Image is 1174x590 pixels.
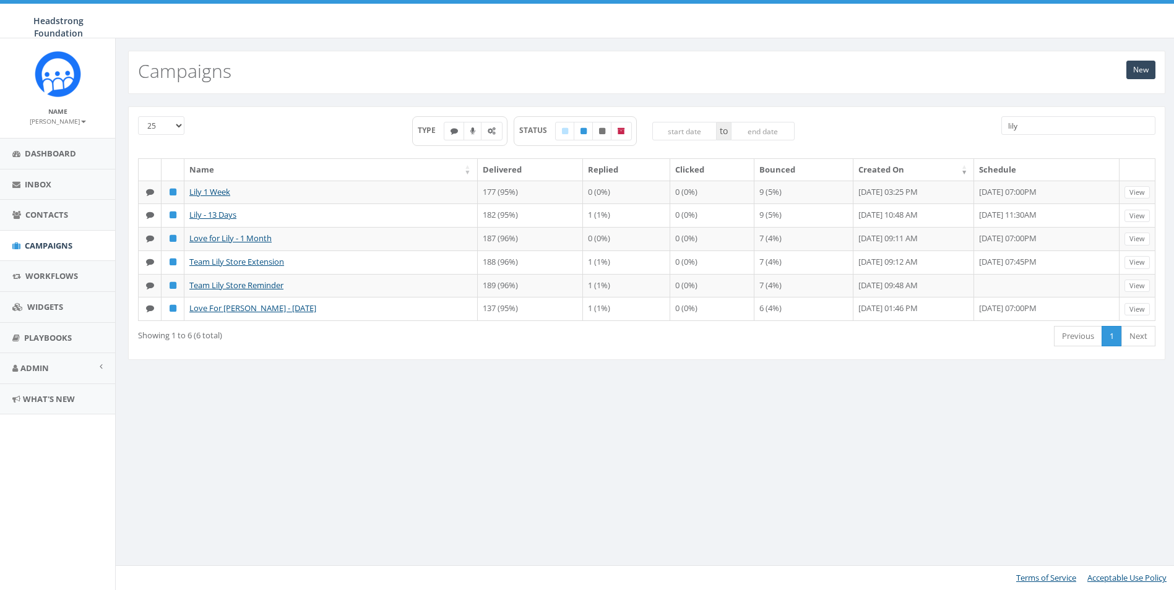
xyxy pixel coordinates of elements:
[731,122,795,140] input: end date
[138,325,551,341] div: Showing 1 to 6 (6 total)
[478,181,584,204] td: 177 (95%)
[189,256,284,267] a: Team Lily Store Extension
[146,234,154,242] i: Text SMS
[754,274,853,297] td: 7 (4%)
[478,159,584,181] th: Delivered
[138,61,231,81] h2: Campaigns
[853,203,974,227] td: [DATE] 10:48 AM
[583,274,670,297] td: 1 (1%)
[35,51,81,97] img: Rally_platform_Icon_1.png
[583,250,670,274] td: 1 (1%)
[24,332,72,343] span: Playbooks
[184,159,478,181] th: Name: activate to sort column ascending
[853,274,974,297] td: [DATE] 09:48 AM
[562,127,568,135] i: Draft
[611,122,632,140] label: Archived
[478,274,584,297] td: 189 (96%)
[146,281,154,289] i: Text SMS
[146,304,154,312] i: Text SMS
[853,297,974,320] td: [DATE] 01:46 PM
[478,203,584,227] td: 182 (95%)
[478,297,584,320] td: 137 (95%)
[754,297,853,320] td: 6 (4%)
[444,122,465,140] label: Text SMS
[170,258,176,266] i: Published
[1121,326,1155,346] a: Next
[581,127,587,135] i: Published
[583,297,670,320] td: 1 (1%)
[1126,61,1155,79] a: New
[574,122,593,140] label: Published
[170,234,176,242] i: Published
[48,107,67,116] small: Name
[488,127,496,135] i: Automated Message
[189,186,230,197] a: Lily 1 Week
[670,181,755,204] td: 0 (0%)
[478,227,584,250] td: 187 (96%)
[27,301,63,312] span: Widgets
[974,159,1120,181] th: Schedule
[146,258,154,266] i: Text SMS
[1087,572,1167,583] a: Acceptable Use Policy
[481,122,503,140] label: Automated Message
[1124,256,1150,269] a: View
[583,227,670,250] td: 0 (0%)
[1124,280,1150,293] a: View
[1124,233,1150,246] a: View
[670,274,755,297] td: 0 (0%)
[555,122,575,140] label: Draft
[1124,186,1150,199] a: View
[23,393,75,404] span: What's New
[25,209,68,220] span: Contacts
[974,227,1120,250] td: [DATE] 07:00PM
[754,159,853,181] th: Bounced
[1124,303,1150,316] a: View
[519,125,556,135] span: STATUS
[670,250,755,274] td: 0 (0%)
[1124,210,1150,223] a: View
[599,127,605,135] i: Unpublished
[170,188,176,196] i: Published
[583,203,670,227] td: 1 (1%)
[1016,572,1076,583] a: Terms of Service
[30,117,86,126] small: [PERSON_NAME]
[1001,116,1155,135] input: Type to search
[451,127,458,135] i: Text SMS
[170,304,176,312] i: Published
[974,181,1120,204] td: [DATE] 07:00PM
[974,250,1120,274] td: [DATE] 07:45PM
[754,227,853,250] td: 7 (4%)
[33,15,84,39] span: Headstrong Foundation
[25,240,72,251] span: Campaigns
[853,181,974,204] td: [DATE] 03:25 PM
[189,233,272,244] a: Love for Lily - 1 Month
[853,159,974,181] th: Created On: activate to sort column ascending
[146,211,154,219] i: Text SMS
[478,250,584,274] td: 188 (96%)
[754,203,853,227] td: 9 (5%)
[470,127,475,135] i: Ringless Voice Mail
[754,181,853,204] td: 9 (5%)
[30,115,86,126] a: [PERSON_NAME]
[170,281,176,289] i: Published
[853,227,974,250] td: [DATE] 09:11 AM
[717,122,731,140] span: to
[670,203,755,227] td: 0 (0%)
[464,122,482,140] label: Ringless Voice Mail
[20,362,49,374] span: Admin
[670,227,755,250] td: 0 (0%)
[583,181,670,204] td: 0 (0%)
[1054,326,1102,346] a: Previous
[974,297,1120,320] td: [DATE] 07:00PM
[189,302,316,314] a: Love For [PERSON_NAME] - [DATE]
[25,179,51,190] span: Inbox
[670,159,755,181] th: Clicked
[189,209,236,220] a: Lily - 13 Days
[652,122,717,140] input: start date
[25,148,76,159] span: Dashboard
[189,280,283,291] a: Team Lily Store Reminder
[583,159,670,181] th: Replied
[418,125,444,135] span: TYPE
[592,122,612,140] label: Unpublished
[146,188,154,196] i: Text SMS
